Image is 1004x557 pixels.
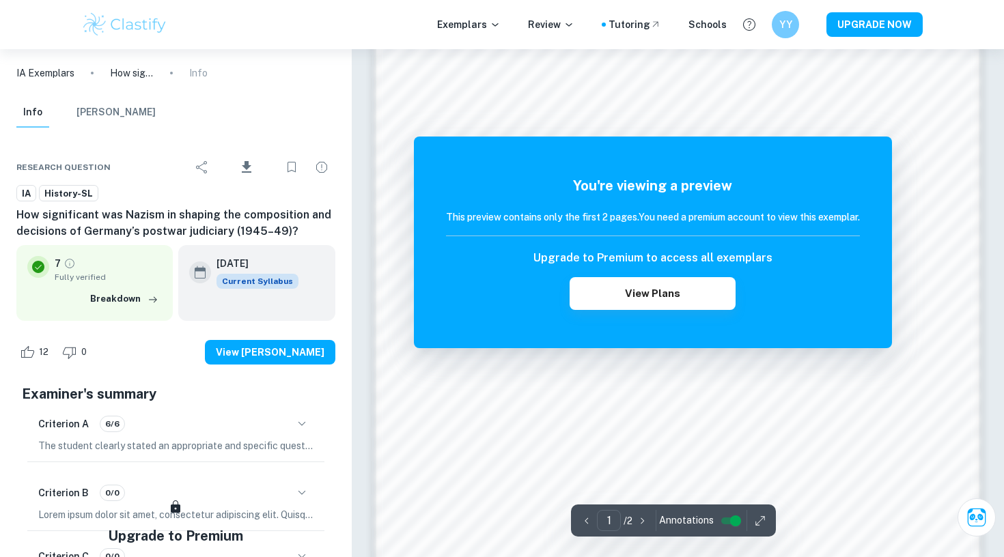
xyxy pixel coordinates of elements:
h5: Examiner's summary [22,384,330,404]
div: This exemplar is based on the current syllabus. Feel free to refer to it for inspiration/ideas wh... [217,274,298,289]
button: View Plans [570,277,735,310]
h6: This preview contains only the first 2 pages. You need a premium account to view this exemplar. [446,210,860,225]
a: IA Exemplars [16,66,74,81]
span: Fully verified [55,271,162,283]
div: Bookmark [278,154,305,181]
span: 6/6 [100,418,124,430]
h6: Upgrade to Premium to access all exemplars [533,250,772,266]
div: Dislike [59,341,94,363]
span: 0 [74,345,94,359]
button: View [PERSON_NAME] [205,340,335,365]
h6: How significant was Nazism in shaping the composition and decisions of Germany’s postwar judiciar... [16,207,335,240]
span: History-SL [40,187,98,201]
div: Report issue [308,154,335,181]
span: Research question [16,161,111,173]
a: IA [16,185,36,202]
a: Schools [688,17,727,32]
span: Current Syllabus [217,274,298,289]
p: Info [189,66,208,81]
h5: You're viewing a preview [446,175,860,196]
p: Review [528,17,574,32]
div: Like [16,341,56,363]
p: 7 [55,256,61,271]
a: Grade fully verified [64,257,76,270]
a: History-SL [39,185,98,202]
p: / 2 [624,513,632,528]
button: UPGRADE NOW [826,12,923,37]
span: Annotations [659,513,714,528]
button: Ask Clai [958,498,996,537]
p: The student clearly stated an appropriate and specific question for the historical investigation,... [38,438,313,453]
p: How significant was Nazism in shaping the composition and decisions of Germany’s postwar judiciar... [110,66,154,81]
h5: Upgrade to Premium [108,526,243,546]
button: Help and Feedback [738,13,761,36]
button: YY [772,11,799,38]
span: 12 [31,345,56,359]
img: Clastify logo [81,11,168,38]
h6: Criterion A [38,416,89,431]
span: IA [17,187,36,201]
button: Breakdown [87,289,162,309]
div: Download [219,149,275,185]
h6: YY [778,17,794,32]
a: Tutoring [609,17,661,32]
h6: [DATE] [217,256,288,271]
button: Info [16,98,49,128]
button: [PERSON_NAME] [76,98,156,128]
div: Share [189,154,216,181]
p: Exemplars [437,17,501,32]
